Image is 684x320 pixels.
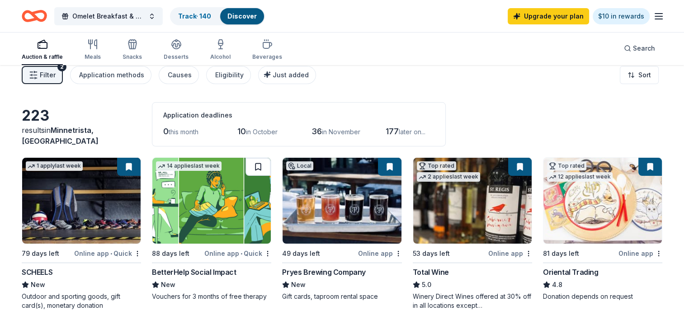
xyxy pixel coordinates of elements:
[252,53,282,61] div: Beverages
[413,157,532,310] a: Image for Total WineTop rated2 applieslast week53 days leftOnline appTotal Wine5.0Winery Direct W...
[54,7,163,25] button: Omelet Breakfast & Silent Auction Fundraiser
[291,279,306,290] span: New
[169,128,198,136] span: this month
[241,250,242,257] span: •
[246,128,278,136] span: in October
[152,158,271,244] img: Image for BetterHelp Social Impact
[79,70,144,80] div: Application methods
[282,157,401,301] a: Image for Pryes Brewing CompanyLocal49 days leftOnline appPryes Brewing CompanyNewGift cards, tap...
[152,157,271,301] a: Image for BetterHelp Social Impact14 applieslast week88 days leftOnline app•QuickBetterHelp Socia...
[163,110,434,121] div: Application deadlines
[26,161,83,171] div: 1 apply last week
[638,70,651,80] span: Sort
[85,53,101,61] div: Meals
[152,248,189,259] div: 88 days left
[123,53,142,61] div: Snacks
[22,107,141,125] div: 223
[282,267,366,278] div: Pryes Brewing Company
[252,35,282,65] button: Beverages
[547,161,586,170] div: Top rated
[417,172,480,182] div: 2 applies last week
[206,66,251,84] button: Eligibility
[152,292,271,301] div: Vouchers for 3 months of free therapy
[70,66,151,84] button: Application methods
[543,248,579,259] div: 81 days left
[543,158,662,244] img: Image for Oriental Trading
[237,127,246,136] span: 10
[286,161,313,170] div: Local
[547,172,613,182] div: 12 applies last week
[156,161,222,171] div: 14 applies last week
[322,128,360,136] span: in November
[22,267,52,278] div: SCHEELS
[508,8,589,24] a: Upgrade your plan
[22,126,99,146] span: Minnetrista, [GEOGRAPHIC_DATA]
[22,157,141,310] a: Image for SCHEELS1 applylast week79 days leftOnline app•QuickSCHEELSNewOutdoor and sporting goods...
[123,35,142,65] button: Snacks
[617,39,662,57] button: Search
[85,35,101,65] button: Meals
[413,267,449,278] div: Total Wine
[543,267,599,278] div: Oriental Trading
[633,43,655,54] span: Search
[164,53,189,61] div: Desserts
[22,292,141,310] div: Outdoor and sporting goods, gift card(s), monetary donation
[164,35,189,65] button: Desserts
[22,35,63,65] button: Auction & raffle
[40,70,56,80] span: Filter
[358,248,402,259] div: Online app
[22,125,141,146] div: results
[170,7,265,25] button: Track· 140Discover
[543,157,662,301] a: Image for Oriental TradingTop rated12 applieslast week81 days leftOnline appOriental Trading4.8Do...
[22,5,47,27] a: Home
[110,250,112,257] span: •
[593,8,650,24] a: $10 in rewards
[215,70,244,80] div: Eligibility
[488,248,532,259] div: Online app
[163,127,169,136] span: 0
[72,11,145,22] span: Omelet Breakfast & Silent Auction Fundraiser
[543,292,662,301] div: Donation depends on request
[311,127,322,136] span: 36
[227,12,257,20] a: Discover
[22,158,141,244] img: Image for SCHEELS
[386,127,399,136] span: 177
[22,248,59,259] div: 79 days left
[283,158,401,244] img: Image for Pryes Brewing Company
[422,279,431,290] span: 5.0
[552,279,562,290] span: 4.8
[161,279,175,290] span: New
[74,248,141,259] div: Online app Quick
[22,66,63,84] button: Filter2
[204,248,271,259] div: Online app Quick
[178,12,211,20] a: Track· 140
[159,66,199,84] button: Causes
[31,279,45,290] span: New
[152,267,236,278] div: BetterHelp Social Impact
[618,248,662,259] div: Online app
[210,53,231,61] div: Alcohol
[258,66,316,84] button: Just added
[413,158,532,244] img: Image for Total Wine
[273,71,309,79] span: Just added
[620,66,659,84] button: Sort
[282,292,401,301] div: Gift cards, taproom rental space
[413,292,532,310] div: Winery Direct Wines offered at 30% off in all locations except [GEOGRAPHIC_DATA], [GEOGRAPHIC_DAT...
[417,161,456,170] div: Top rated
[57,62,66,71] div: 2
[413,248,450,259] div: 53 days left
[22,126,99,146] span: in
[22,53,63,61] div: Auction & raffle
[399,128,425,136] span: later on...
[210,35,231,65] button: Alcohol
[282,248,320,259] div: 49 days left
[168,70,192,80] div: Causes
